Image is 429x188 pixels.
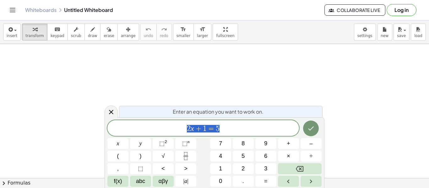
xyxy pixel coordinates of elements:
span: × [287,152,290,160]
span: abc [136,177,145,185]
sup: 2 [165,139,167,144]
span: 1 [203,125,207,132]
button: insert [3,24,21,40]
span: = [264,177,268,185]
span: scrub [71,34,81,38]
span: ⬚ [182,140,187,147]
button: arrange [117,24,139,40]
span: ⬚ [138,164,143,173]
span: ÷ [310,152,313,160]
span: 2 [242,164,245,173]
span: undo [144,34,153,38]
span: < [161,164,165,173]
i: undo [145,26,151,33]
span: redo [160,34,168,38]
button: Collaborate Live [324,4,385,16]
button: 8 [233,138,254,149]
button: Alphabet [130,176,151,187]
button: ( [107,151,128,162]
button: Superscript [175,138,196,149]
span: 6 [264,152,267,160]
i: redo [161,26,167,33]
button: . [233,176,254,187]
button: Equals [255,176,276,187]
button: y [130,138,151,149]
span: 4 [219,152,222,160]
span: x [117,139,119,148]
span: Collaborate Live [330,7,380,13]
span: keypad [51,34,64,38]
span: | [183,178,185,184]
button: load [411,24,426,40]
button: Functions [107,176,128,187]
button: Greater than [175,163,196,174]
button: Toggle navigation [8,5,18,15]
span: draw [88,34,97,38]
span: settings [357,34,372,38]
button: Absolute value [175,176,196,187]
button: 1 [210,163,231,174]
span: > [184,164,187,173]
button: fullscreen [213,24,238,40]
button: Left arrow [278,176,299,187]
button: Squared [153,138,174,149]
span: smaller [176,34,190,38]
span: – [309,139,312,148]
span: 9 [264,139,267,148]
span: √ [162,152,165,160]
span: ⬚ [159,140,165,147]
button: draw [84,24,101,40]
button: save [394,24,410,40]
button: Minus [301,138,322,149]
button: Divide [301,151,322,162]
span: 5 [242,152,245,160]
button: format_sizesmaller [173,24,194,40]
button: transform [22,24,47,40]
span: + [287,139,290,148]
button: Times [278,151,299,162]
span: 5 [216,125,220,132]
span: fullscreen [216,34,234,38]
span: larger [197,34,208,38]
button: 2 [233,163,254,174]
button: Done [303,121,319,136]
button: Backspace [278,163,322,174]
button: scrub [68,24,85,40]
span: 0 [219,177,222,185]
sup: n [187,139,190,144]
span: αβγ [159,177,168,185]
button: 4 [210,151,231,162]
button: ) [130,151,151,162]
button: Less than [153,163,174,174]
span: . [242,177,244,185]
button: undoundo [140,24,157,40]
button: 5 [233,151,254,162]
button: 6 [255,151,276,162]
i: format_size [180,26,186,33]
span: 3 [264,164,267,173]
button: 7 [210,138,231,149]
button: x [107,138,128,149]
span: ) [140,152,142,160]
button: Placeholder [130,163,151,174]
span: | [187,178,188,184]
i: format_size [199,26,205,33]
button: 9 [255,138,276,149]
span: erase [104,34,114,38]
button: erase [100,24,117,40]
span: save [397,34,406,38]
span: 1 [219,164,222,173]
button: new [377,24,392,40]
button: Greek alphabet [153,176,174,187]
span: 7 [219,139,222,148]
button: Log in [387,4,416,16]
span: y [139,139,142,148]
button: 3 [255,163,276,174]
span: arrange [121,34,136,38]
span: = [207,125,216,132]
span: 8 [242,139,245,148]
button: Square root [153,151,174,162]
button: settings [354,24,376,40]
span: load [414,34,422,38]
button: Right arrow [301,176,322,187]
